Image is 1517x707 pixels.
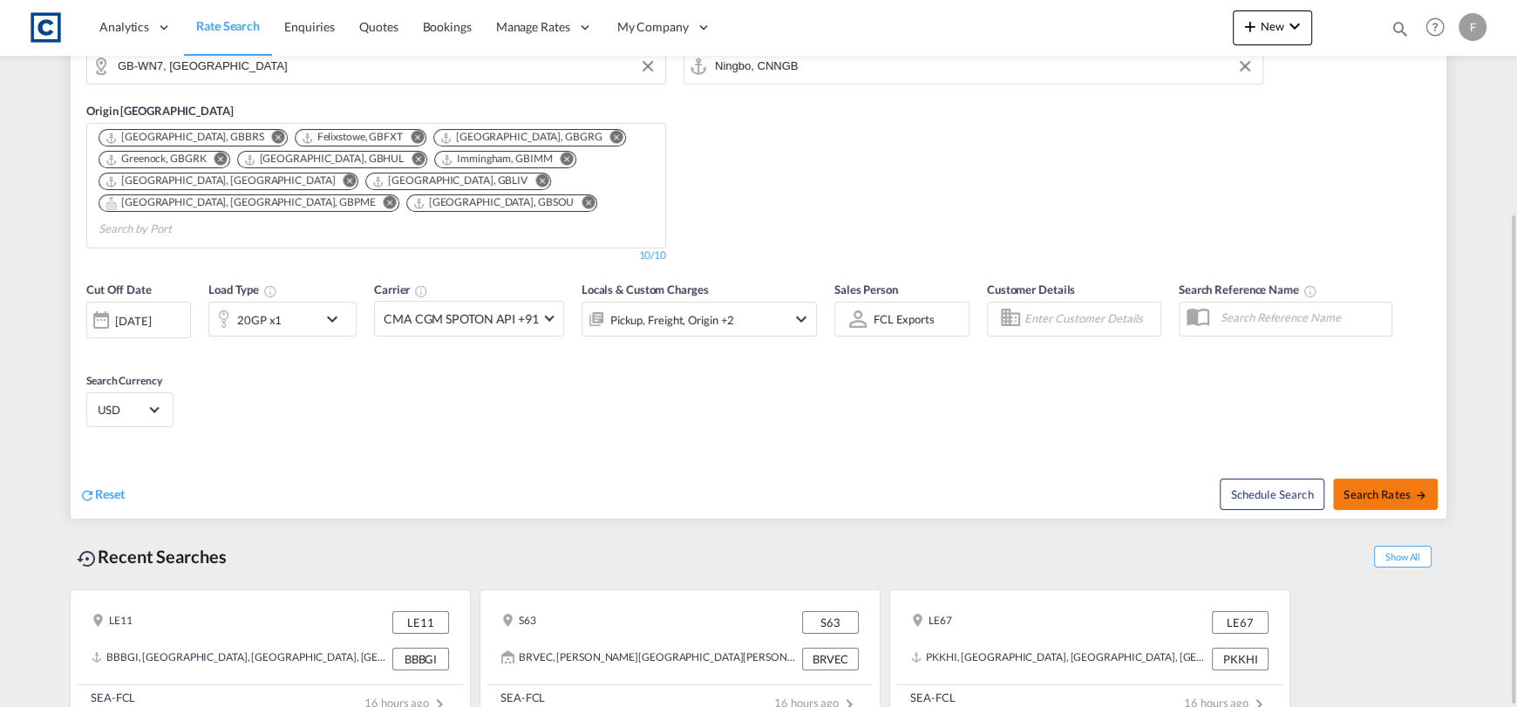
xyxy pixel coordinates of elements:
md-icon: icon-plus 400-fg [1240,16,1261,37]
span: Search Reference Name [1179,282,1317,296]
button: Remove [524,173,550,191]
span: New [1240,19,1305,33]
span: Help [1420,12,1450,42]
button: Remove [261,130,287,147]
input: Enter Customer Details [1024,306,1155,332]
div: FCL Exports [874,312,935,326]
div: Hull, GBHUL [243,152,405,167]
div: Liverpool, GBLIV [371,173,527,188]
div: S63 [501,611,536,634]
div: SEA-FCL [91,690,135,705]
span: Reset [95,486,125,501]
div: BRVEC, Vera Cruz, Brazil, South America, Americas [501,648,798,670]
div: Grangemouth, GBGRG [439,130,602,145]
div: F [1459,13,1486,41]
div: Greenock, GBGRK [105,152,207,167]
button: Remove [599,130,625,147]
span: Cut Off Date [86,282,152,296]
button: Remove [331,173,357,191]
div: PKKHI, Karachi, Pakistan, Indian Subcontinent, Asia Pacific [911,648,1207,670]
div: 20GP x1icon-chevron-down [208,302,357,337]
md-chips-wrap: Chips container. Use arrow keys to select chips. [96,124,656,243]
button: Search Ratesicon-arrow-right [1333,479,1438,510]
button: Remove [203,152,229,169]
button: Remove [549,152,575,169]
span: Locals & Custom Charges [582,282,709,296]
div: Recent Searches [70,537,234,576]
div: LE11 [92,611,133,634]
div: 20GP x1 [237,308,282,332]
div: Press delete to remove this chip. [105,195,379,210]
md-icon: icon-refresh [79,487,95,503]
input: Search by Port [715,53,1254,79]
div: Press delete to remove this chip. [105,130,268,145]
span: Customer Details [987,282,1075,296]
span: Quotes [359,19,398,34]
span: Bookings [423,19,472,34]
input: Search by Door [118,53,656,79]
span: Rate Search [196,18,260,33]
button: Remove [400,152,426,169]
span: My Company [617,18,689,36]
div: Bristol, GBBRS [105,130,264,145]
span: Carrier [374,282,428,296]
span: Load Type [208,282,277,296]
div: Press delete to remove this chip. [371,173,531,188]
div: 10/10 [638,248,666,263]
input: Search Reference Name [1212,304,1391,330]
div: Southampton, GBSOU [412,195,575,210]
div: LE67 [911,611,952,634]
input: Chips input. [99,215,264,243]
div: Pickup Freight Origin Origin Custom Factory Stuffing [610,308,734,332]
md-input-container: GB-WN7, Wigan [87,49,665,84]
span: CMA CGM SPOTON API +91 [384,310,539,328]
button: Remove [399,130,425,147]
div: Press delete to remove this chip. [301,130,406,145]
div: SEA-FCL [500,690,545,705]
div: BBBGI, Bridgetown, Barbados, Caribbean, Americas [92,648,388,670]
div: Immingham, GBIMM [440,152,552,167]
div: icon-magnify [1391,19,1410,45]
span: Analytics [99,18,149,36]
button: Note: By default Schedule search will only considerorigin ports, destination ports and cut off da... [1220,479,1324,510]
md-icon: icon-backup-restore [77,548,98,569]
div: Press delete to remove this chip. [105,173,338,188]
div: Help [1420,12,1459,44]
span: Search Currency [86,374,162,387]
div: LE11 [392,611,449,634]
md-icon: The selected Trucker/Carrierwill be displayed in the rate results If the rates are from another f... [414,284,428,298]
md-icon: icon-information-outline [263,284,277,298]
span: USD [98,402,146,418]
div: Press delete to remove this chip. [243,152,408,167]
div: Pickup Freight Origin Origin Custom Factory Stuffingicon-chevron-down [582,302,817,337]
div: Felixstowe, GBFXT [301,130,403,145]
div: S63 [802,611,859,634]
div: icon-refreshReset [79,486,125,505]
div: BRVEC [802,648,859,670]
div: [DATE] [86,302,191,338]
div: Press delete to remove this chip. [412,195,578,210]
md-datepicker: Select [86,336,99,359]
div: London Gateway Port, GBLGP [105,173,335,188]
button: Remove [372,195,398,213]
span: Origin [GEOGRAPHIC_DATA] [86,104,234,118]
img: 1fdb9190129311efbfaf67cbb4249bed.jpeg [26,8,65,47]
md-icon: icon-arrow-right [1415,489,1427,501]
div: Portsmouth, HAM, GBPME [105,195,376,210]
button: Clear Input [1232,53,1258,79]
div: SEA-FCL [910,690,955,705]
button: Remove [570,195,596,213]
div: Press delete to remove this chip. [439,130,606,145]
button: Clear Input [635,53,661,79]
span: Search Rates [1344,487,1427,501]
md-select: Select Currency: $ USDUnited States Dollar [96,397,164,422]
div: PKKHI [1212,648,1269,670]
div: [DATE] [115,313,151,329]
span: Sales Person [834,282,898,296]
span: Manage Rates [496,18,570,36]
span: Show All [1374,546,1432,568]
md-input-container: Ningbo, CNNGB [684,49,1262,84]
md-icon: icon-chevron-down [1284,16,1305,37]
md-icon: Your search will be saved by the below given name [1303,284,1317,298]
